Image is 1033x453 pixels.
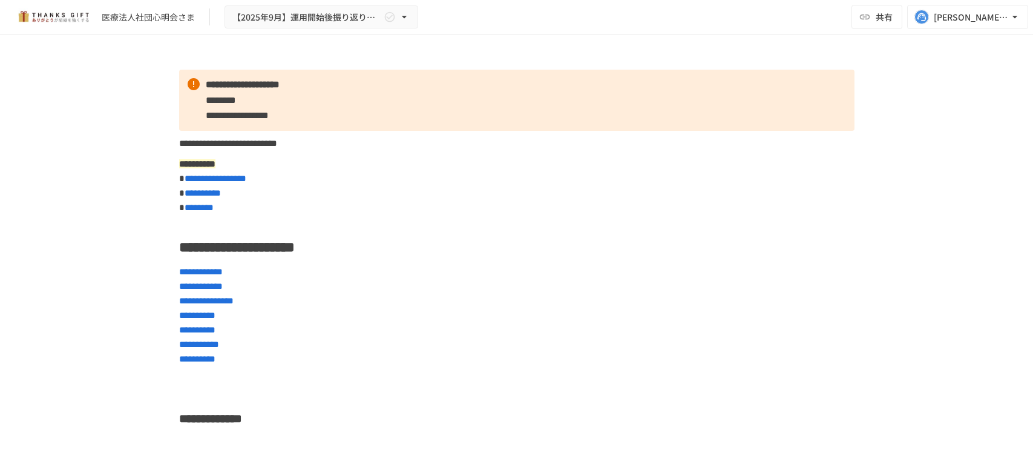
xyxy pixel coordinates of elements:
[232,10,381,25] span: 【2025年9月】運用開始後振り返りミーティング
[15,7,92,27] img: mMP1OxWUAhQbsRWCurg7vIHe5HqDpP7qZo7fRoNLXQh
[851,5,902,29] button: 共有
[907,5,1028,29] button: [PERSON_NAME][EMAIL_ADDRESS][DOMAIN_NAME]
[934,10,1009,25] div: [PERSON_NAME][EMAIL_ADDRESS][DOMAIN_NAME]
[225,5,418,29] button: 【2025年9月】運用開始後振り返りミーティング
[876,10,893,24] span: 共有
[102,11,195,24] div: 医療法人社団心明会さま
